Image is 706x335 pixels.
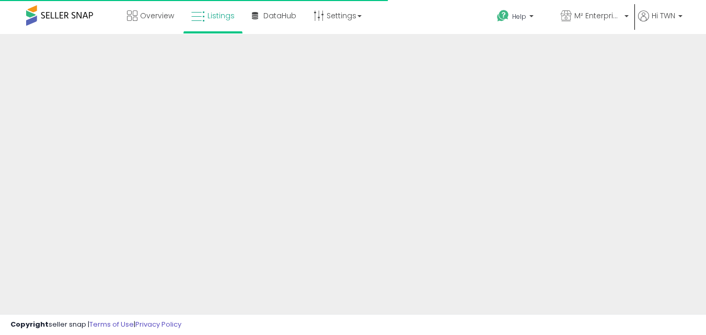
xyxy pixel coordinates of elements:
div: seller snap | | [10,320,181,330]
span: M² Enterprises [574,10,621,21]
i: Get Help [496,9,510,22]
span: Hi TWN [652,10,675,21]
span: DataHub [263,10,296,21]
span: Listings [207,10,235,21]
a: Privacy Policy [135,319,181,329]
span: Help [512,12,526,21]
span: Overview [140,10,174,21]
a: Terms of Use [89,319,134,329]
a: Help [489,2,551,34]
strong: Copyright [10,319,49,329]
a: Hi TWN [638,10,682,34]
